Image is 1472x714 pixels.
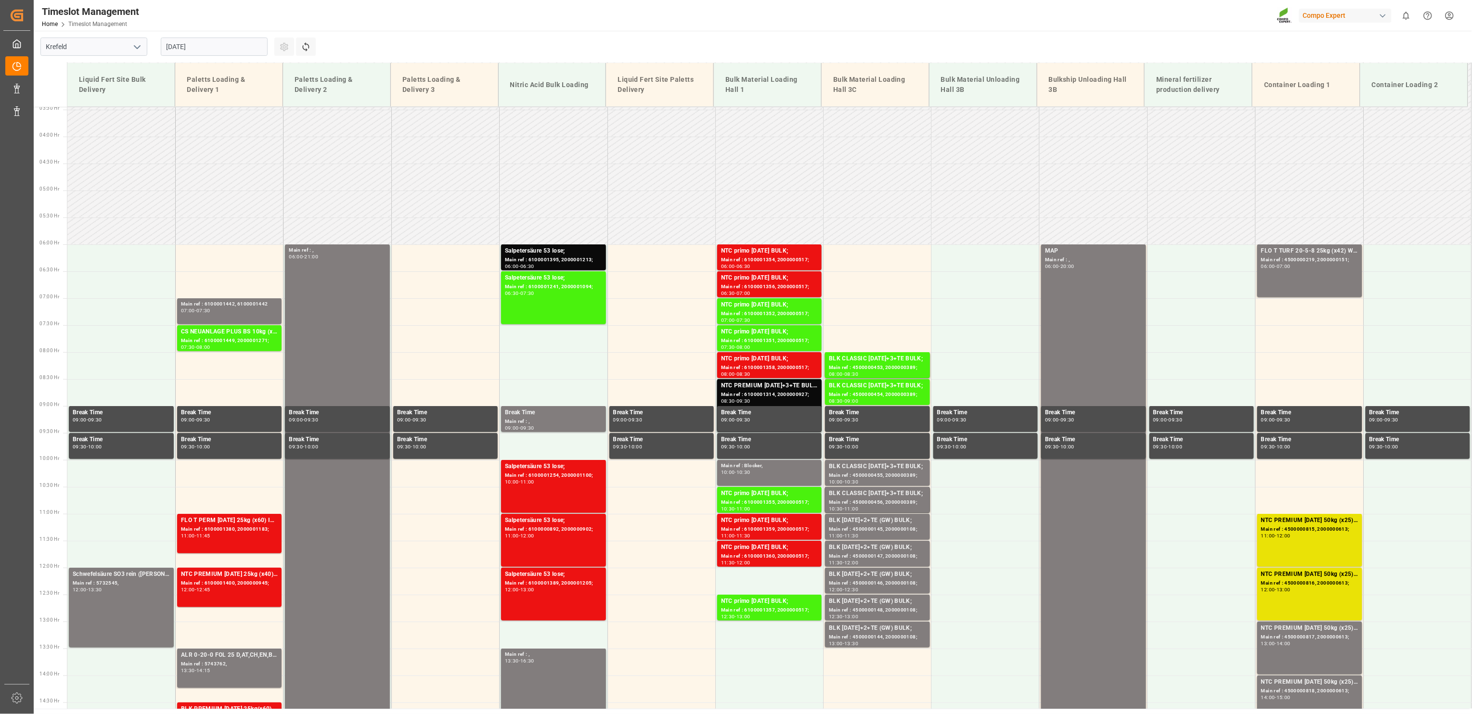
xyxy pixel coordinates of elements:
div: - [519,534,520,538]
div: 07:30 [520,291,534,295]
div: 09:30 [88,418,102,422]
div: 09:00 [1153,418,1167,422]
div: NTC PREMIUM [DATE] 25kg (x40) D,EN,PL;BT T NK [DATE] 11%UH 3M 25kg (x40) INT;BT TURF N [DATE] 13%... [181,570,278,579]
div: Bulk Material Loading Hall 1 [722,71,813,99]
div: - [1167,445,1168,449]
div: - [519,480,520,484]
div: - [87,418,88,422]
span: 11:00 Hr [39,510,59,515]
div: 08:00 [829,372,843,376]
div: Break Time [1261,408,1358,418]
div: - [1275,587,1277,592]
div: - [735,264,736,268]
div: 11:00 [1261,534,1275,538]
div: Break Time [289,408,386,418]
div: - [843,399,844,403]
div: - [735,534,736,538]
span: 05:00 Hr [39,186,59,191]
div: - [1275,264,1277,268]
div: 09:30 [1369,445,1383,449]
div: Container Loading 1 [1260,76,1352,94]
div: 09:30 [937,445,951,449]
div: - [195,308,196,313]
div: 09:30 [1060,418,1074,422]
div: - [1383,445,1384,449]
div: BLK [DATE]+2+TE (GW) BULK; [829,543,926,552]
div: Salpetersäure 53 lose; [505,273,602,283]
div: 12:00 [736,561,750,565]
div: - [195,345,196,349]
div: - [735,345,736,349]
div: 09:00 [721,418,735,422]
div: 06:00 [1045,264,1059,268]
div: 10:00 [88,445,102,449]
div: Break Time [1153,408,1250,418]
div: 10:00 [953,445,967,449]
span: 09:00 Hr [39,402,59,407]
div: 09:30 [1045,445,1059,449]
div: 12:30 [845,587,859,592]
div: 13:00 [1277,587,1291,592]
div: - [1383,418,1384,422]
div: Paletts Loading & Delivery 3 [399,71,491,99]
div: Bulk Material Loading Hall 3C [829,71,921,99]
div: 06:00 [505,264,519,268]
div: 09:00 [1045,418,1059,422]
div: Break Time [73,435,170,445]
div: 09:30 [736,418,750,422]
div: Nitric Acid Bulk Loading [506,76,598,94]
div: Break Time [829,435,926,445]
div: 21:00 [304,255,318,259]
div: 06:30 [505,291,519,295]
div: - [303,255,304,259]
div: 09:30 [829,445,843,449]
div: Break Time [1045,408,1142,418]
div: BLK [DATE]+2+TE (GW) BULK; [829,516,926,525]
div: Schwefelsäure SO3 rein ([PERSON_NAME]);Schwefelsäure SO3 rein (HG-Standard); [73,570,170,579]
div: 10:00 [196,445,210,449]
div: - [519,426,520,430]
div: 08:30 [721,399,735,403]
div: 10:30 [736,470,750,474]
div: NTC primo [DATE] BULK; [721,543,818,552]
div: 09:30 [520,426,534,430]
div: Break Time [181,435,278,445]
div: 09:30 [1261,445,1275,449]
div: Main ref : 6100001358, 2000000517; [721,364,818,372]
div: Break Time [1369,435,1466,445]
div: - [1275,445,1277,449]
div: - [735,445,736,449]
div: 09:00 [1261,418,1275,422]
div: 06:00 [721,264,735,268]
div: 08:00 [736,345,750,349]
div: 07:30 [196,308,210,313]
div: 09:30 [736,399,750,403]
div: - [843,445,844,449]
span: 11:30 Hr [39,536,59,542]
div: Main ref : 4500000815, 2000000613; [1261,525,1358,534]
div: 09:30 [845,418,859,422]
div: - [735,418,736,422]
div: 09:30 [397,445,411,449]
div: Main ref : 6100001354, 2000000517; [721,256,818,264]
div: Main ref : 6100001400, 2000000945; [181,579,278,587]
span: 06:00 Hr [39,240,59,245]
div: - [303,418,304,422]
div: 13:00 [520,587,534,592]
div: 13:30 [88,587,102,592]
div: 06:30 [721,291,735,295]
div: 12:00 [1261,587,1275,592]
div: Main ref : , [505,418,602,426]
div: 09:00 [289,418,303,422]
div: MAP [1045,246,1142,256]
span: 03:30 Hr [39,105,59,111]
div: 09:30 [629,418,643,422]
div: - [1059,445,1060,449]
div: Main ref : 6100001442, 6100001442 [181,300,278,308]
div: 11:30 [736,534,750,538]
div: Timeslot Management [42,4,139,19]
div: Break Time [397,435,494,445]
div: - [195,418,196,422]
div: 07:00 [736,291,750,295]
div: Break Time [1369,408,1466,418]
